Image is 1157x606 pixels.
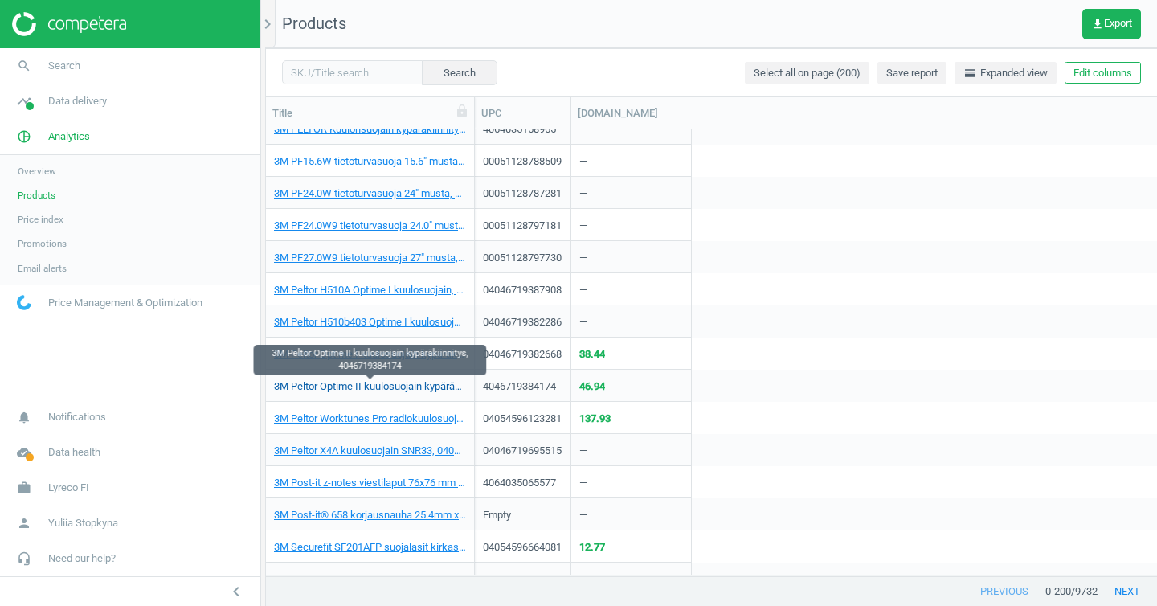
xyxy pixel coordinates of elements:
[48,481,89,495] span: Lyreco FI
[9,473,39,503] i: work
[216,581,256,602] button: chevron_left
[9,51,39,81] i: search
[886,66,938,80] span: Save report
[9,121,39,152] i: pie_chart_outlined
[422,60,497,84] button: Search
[483,572,562,592] div: 05900422002710
[1065,62,1141,84] button: Edit columns
[483,379,556,399] div: 4046719384174
[274,251,466,265] a: 3M PF27.0W9 tietoturvasuoja 27" musta, 00051128797730
[274,219,466,233] a: 3M PF24.0W9 tietoturvasuoja 24.0" musta, 00051128797181
[579,146,683,174] div: —
[274,315,466,330] a: 3M Peltor H510b403 Optime I kuulosuojain, 04046719382286
[18,165,56,178] span: Overview
[579,540,605,555] div: 12.77
[963,577,1045,606] button: previous
[579,347,605,362] div: 38.44
[1082,9,1141,39] button: get_appExport
[274,186,466,201] a: 3M PF24.0W tietoturvasuoja 24" musta, 00051128787281
[18,213,63,226] span: Price index
[481,106,564,121] div: UPC
[955,62,1057,84] button: horizontal_splitExpanded view
[9,402,39,432] i: notifications
[483,186,562,207] div: 00051128787281
[483,508,511,528] div: Empty
[579,122,587,142] div: —
[483,283,562,303] div: 04046719387908
[282,14,346,33] span: Products
[483,219,562,239] div: 00051128797181
[274,379,466,394] a: 3M Peltor Optime II kuulosuojain kypäräkiinnitys, 4046719384174
[48,410,106,424] span: Notifications
[1098,577,1157,606] button: next
[227,582,246,601] i: chevron_left
[48,94,107,109] span: Data delivery
[9,437,39,468] i: cloud_done
[12,12,126,36] img: ajHJNr6hYgQAAAAASUVORK5CYII=
[274,540,466,555] a: 3M Securefit SF201AFP suojalasit kirkas, 04054596664081
[274,283,466,297] a: 3M Peltor H510A Optime I kuulosuojain, 04046719387908
[578,106,685,121] div: [DOMAIN_NAME]
[48,59,80,73] span: Search
[9,543,39,574] i: headset_mic
[963,67,976,80] i: horizontal_split
[579,500,683,528] div: —
[266,129,1157,575] div: grid
[483,347,562,367] div: 04046719382668
[274,154,466,169] a: 3M PF15.6W tietoturvasuoja 15.6" musta, 00051128788509
[579,283,587,303] div: —
[274,444,466,458] a: 3M Peltor X4A kuulosuojain SNR33, 04046719695515
[274,508,466,522] a: 3M Post-it® 658 korjausnauha 25.4mm x 17.7m, Empty
[274,476,466,490] a: 3M Post-it z-notes viestilaput 76x76 mm keltainen 1 kpl=12 nidettä, 4064035065577
[579,444,587,464] div: —
[9,508,39,538] i: person
[9,86,39,117] i: timeline
[579,412,611,426] div: 137.93
[579,564,683,592] div: —
[483,540,562,560] div: 04054596664081
[282,60,423,84] input: SKU/Title search
[48,445,100,460] span: Data health
[1091,18,1132,31] span: Export
[483,122,556,142] div: 4064035158965
[483,476,556,496] div: 4064035065577
[483,315,562,335] div: 04046719382286
[274,572,466,587] a: 3M Spray Mount liimasuihke 400ml, 05900422002710
[18,262,67,275] span: Email alerts
[18,237,67,250] span: Promotions
[258,14,277,34] i: chevron_right
[963,66,1048,80] span: Expanded view
[254,345,487,375] div: 3M Peltor Optime II kuulosuojain kypäräkiinnitys, 4046719384174
[1071,584,1098,599] span: / 9732
[579,243,683,271] div: —
[877,62,946,84] button: Save report
[579,315,587,335] div: —
[48,516,118,530] span: Yuliia Stopkyna
[579,468,683,496] div: —
[274,412,466,426] a: 3M Peltor Worktunes Pro radiokuulosuojain, 04054596123281
[579,379,605,394] div: 46.94
[754,66,861,80] span: Select all on page (200)
[48,296,202,310] span: Price Management & Optimization
[483,154,562,174] div: 00051128788509
[48,551,116,566] span: Need our help?
[483,444,562,464] div: 04046719695515
[579,211,683,239] div: —
[1045,584,1071,599] span: 0 - 200
[1091,18,1104,31] i: get_app
[745,62,869,84] button: Select all on page (200)
[579,178,683,207] div: —
[274,122,466,137] a: 3M PELTOR Kuulonsuojain kypäräkiinnitys oranssi X4P3E-OR, 4064035158965
[18,189,55,202] span: Products
[483,251,562,271] div: 00051128797730
[48,129,90,144] span: Analytics
[272,106,468,121] div: Title
[483,412,562,432] div: 04054596123281
[17,295,31,310] img: wGWNvw8QSZomAAAAABJRU5ErkJggg==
